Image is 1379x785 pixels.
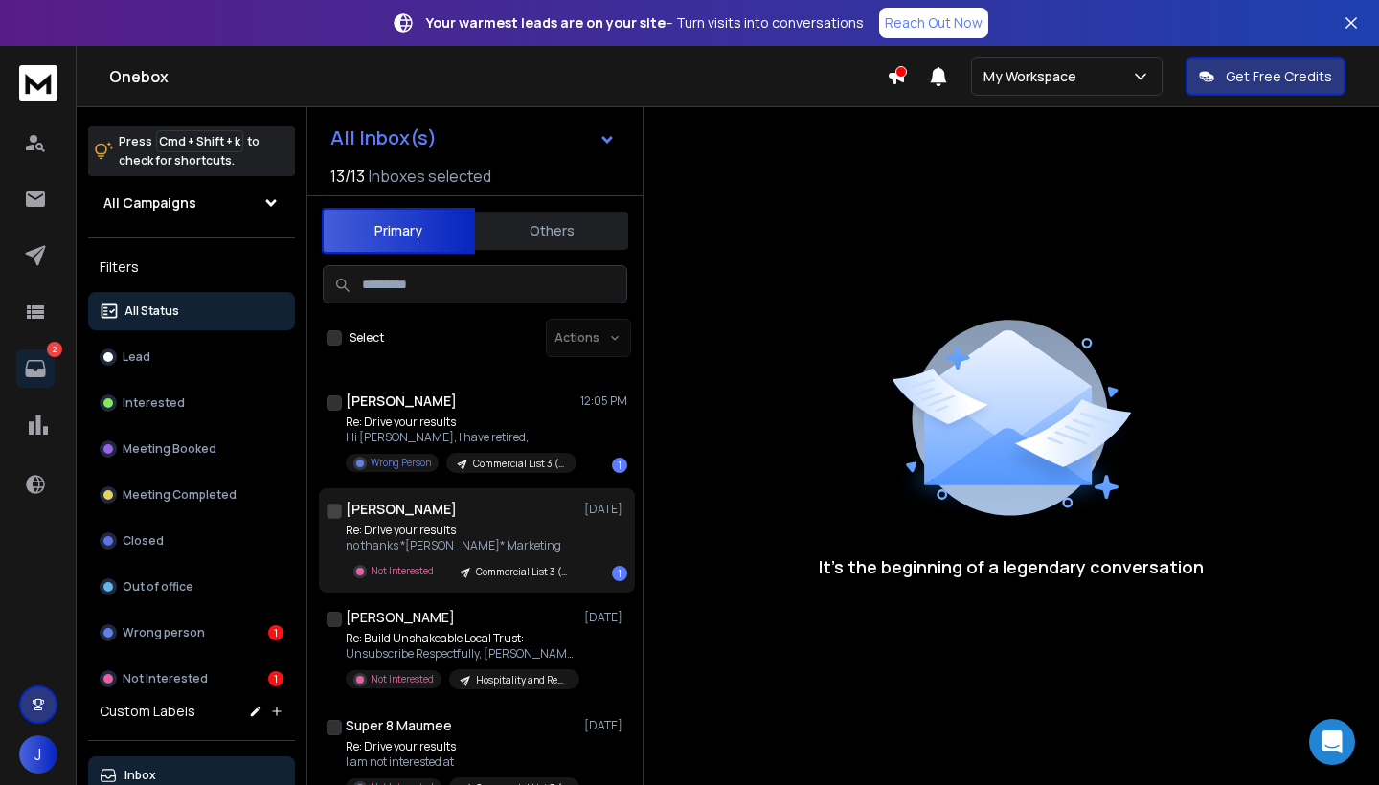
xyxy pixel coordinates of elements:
p: My Workspace [983,67,1084,86]
strong: Your warmest leads are on your site [426,13,666,32]
p: Out of office [123,579,193,594]
p: Not Interested [371,672,434,686]
p: Wrong Person [371,456,431,470]
p: Re: Drive your results [346,523,576,538]
p: Interested [123,395,185,411]
p: 12:05 PM [580,393,627,409]
h1: [PERSON_NAME] [346,608,455,627]
h1: [PERSON_NAME] [346,392,457,411]
label: Select [350,330,384,346]
p: Press to check for shortcuts. [119,132,260,170]
div: 1 [268,625,283,640]
div: 1 [268,671,283,686]
p: Unsubscribe Respectfully, [PERSON_NAME] [346,646,576,662]
p: Hospitality and Real Estate | Q3 - 2025 [476,673,568,687]
button: J [19,735,57,774]
p: All Status [124,303,179,319]
button: Out of office [88,568,295,606]
a: Reach Out Now [879,8,988,38]
p: Closed [123,533,164,549]
p: [DATE] [584,502,627,517]
button: All Campaigns [88,184,295,222]
p: Not Interested [123,671,208,686]
h1: Super 8 Maumee [346,716,452,735]
a: 2 [16,349,55,388]
h1: All Inbox(s) [330,128,437,147]
p: It’s the beginning of a legendary conversation [819,553,1204,580]
p: 2 [47,342,62,357]
h1: [PERSON_NAME] [346,500,457,519]
p: Re: Drive your results [346,739,576,754]
p: Meeting Completed [123,487,237,503]
p: Reach Out Now [885,13,983,33]
button: Not Interested1 [88,660,295,698]
button: Others [475,210,628,252]
p: I am not interested at [346,754,576,770]
p: Commercial List 3 (B) [473,457,565,471]
h3: Filters [88,254,295,280]
p: – Turn visits into conversations [426,13,864,33]
span: 13 / 13 [330,165,365,188]
h3: Inboxes selected [369,165,491,188]
div: 1 [612,566,627,581]
p: Re: Build Unshakeable Local Trust: [346,631,576,646]
p: Re: Drive your results [346,415,576,430]
p: Meeting Booked [123,441,216,457]
p: [DATE] [584,610,627,625]
p: no thanks *[PERSON_NAME]* Marketing [346,538,576,553]
button: Meeting Completed [88,476,295,514]
div: 1 [612,458,627,473]
button: Get Free Credits [1186,57,1345,96]
button: All Status [88,292,295,330]
button: All Inbox(s) [315,119,631,157]
div: Open Intercom Messenger [1309,719,1355,765]
img: logo [19,65,57,101]
p: Hi [PERSON_NAME], I have retired, [346,430,576,445]
button: Wrong person1 [88,614,295,652]
button: Primary [322,208,475,254]
p: Wrong person [123,625,205,640]
button: Meeting Booked [88,430,295,468]
button: Closed [88,522,295,560]
button: Lead [88,338,295,376]
p: Commercial List 3 (B) [476,565,568,579]
h3: Custom Labels [100,702,195,721]
p: Get Free Credits [1226,67,1332,86]
p: Inbox [124,768,156,783]
h1: All Campaigns [103,193,196,213]
p: Lead [123,349,150,365]
button: Interested [88,384,295,422]
h1: Onebox [109,65,887,88]
p: [DATE] [584,718,627,733]
span: Cmd + Shift + k [156,130,243,152]
p: Not Interested [371,564,434,578]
